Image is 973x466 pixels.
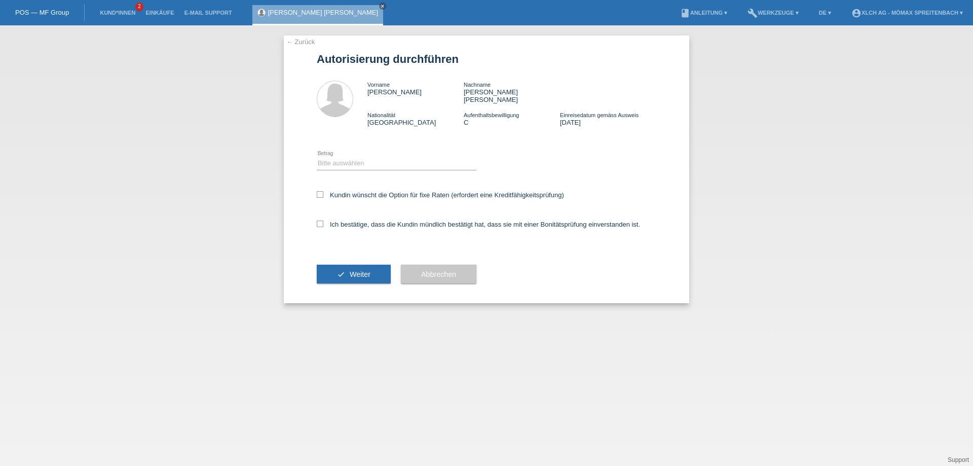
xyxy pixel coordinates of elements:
span: 2 [135,3,143,11]
div: [DATE] [560,111,656,126]
span: Aufenthaltsbewilligung [464,112,519,118]
span: Einreisedatum gemäss Ausweis [560,112,639,118]
a: bookAnleitung ▾ [675,10,732,16]
i: build [747,8,758,18]
a: DE ▾ [814,10,836,16]
i: book [680,8,690,18]
a: close [379,3,386,10]
span: Weiter [350,270,370,278]
label: Ich bestätige, dass die Kundin mündlich bestätigt hat, dass sie mit einer Bonitätsprüfung einvers... [317,221,640,228]
span: Vorname [367,82,390,88]
button: Abbrechen [401,265,476,284]
a: account_circleXLCH AG - Mömax Spreitenbach ▾ [846,10,968,16]
div: [PERSON_NAME] [367,81,464,96]
a: Einkäufe [140,10,179,16]
i: close [380,4,385,9]
i: check [337,270,345,278]
div: C [464,111,560,126]
a: Support [948,456,969,463]
a: [PERSON_NAME] [PERSON_NAME] [268,9,378,16]
a: POS — MF Group [15,9,69,16]
span: Nachname [464,82,491,88]
span: Abbrechen [421,270,456,278]
a: Kund*innen [95,10,140,16]
span: Nationalität [367,112,395,118]
button: check Weiter [317,265,391,284]
a: E-Mail Support [179,10,237,16]
i: account_circle [851,8,862,18]
div: [GEOGRAPHIC_DATA] [367,111,464,126]
a: buildWerkzeuge ▾ [742,10,804,16]
label: Kundin wünscht die Option für fixe Raten (erfordert eine Kreditfähigkeitsprüfung) [317,191,564,199]
div: [PERSON_NAME] [PERSON_NAME] [464,81,560,103]
a: ← Zurück [286,38,315,46]
h1: Autorisierung durchführen [317,53,656,65]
